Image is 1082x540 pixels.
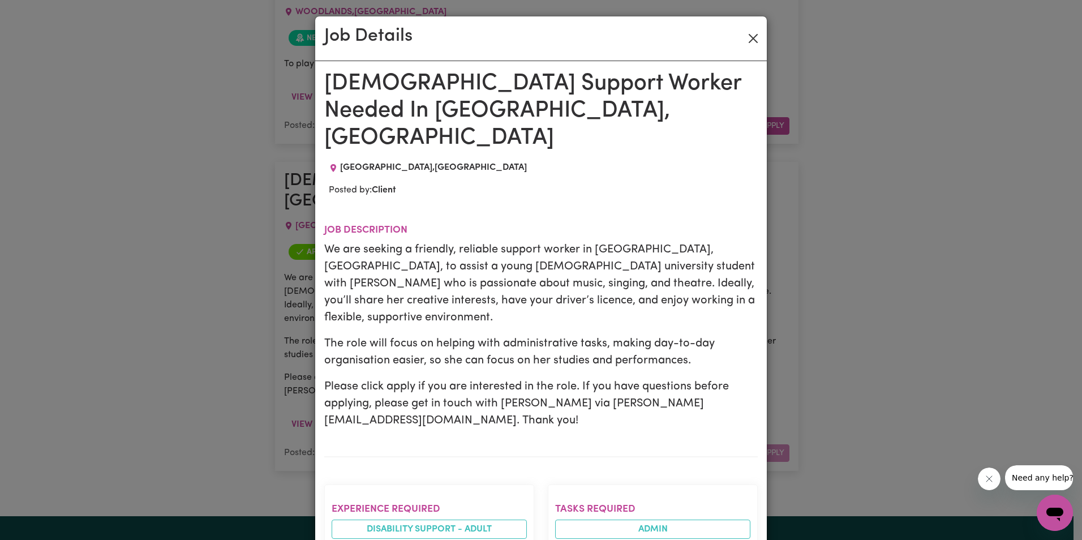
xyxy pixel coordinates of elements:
[324,224,758,236] h2: Job description
[332,520,527,539] li: Disability support - Adult
[372,186,396,195] b: Client
[324,25,413,47] h2: Job Details
[555,520,750,539] li: Admin
[978,468,1001,490] iframe: Close message
[324,70,758,152] h1: [DEMOGRAPHIC_DATA] Support Worker Needed In [GEOGRAPHIC_DATA], [GEOGRAPHIC_DATA]
[324,161,531,174] div: Job location: PERTH, Western Australia
[744,29,762,48] button: Close
[7,8,68,17] span: Need any help?
[555,503,750,515] h2: Tasks required
[332,503,527,515] h2: Experience required
[1037,495,1073,531] iframe: Button to launch messaging window
[324,335,758,369] p: The role will focus on helping with administrative tasks, making day-to-day organisation easier, ...
[1005,465,1073,490] iframe: Message from company
[324,241,758,326] p: We are seeking a friendly, reliable support worker in [GEOGRAPHIC_DATA], [GEOGRAPHIC_DATA], to as...
[340,163,527,172] span: [GEOGRAPHIC_DATA] , [GEOGRAPHIC_DATA]
[324,378,758,429] p: Please click apply if you are interested in the role. If you have questions before applying, plea...
[329,186,396,195] span: Posted by:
